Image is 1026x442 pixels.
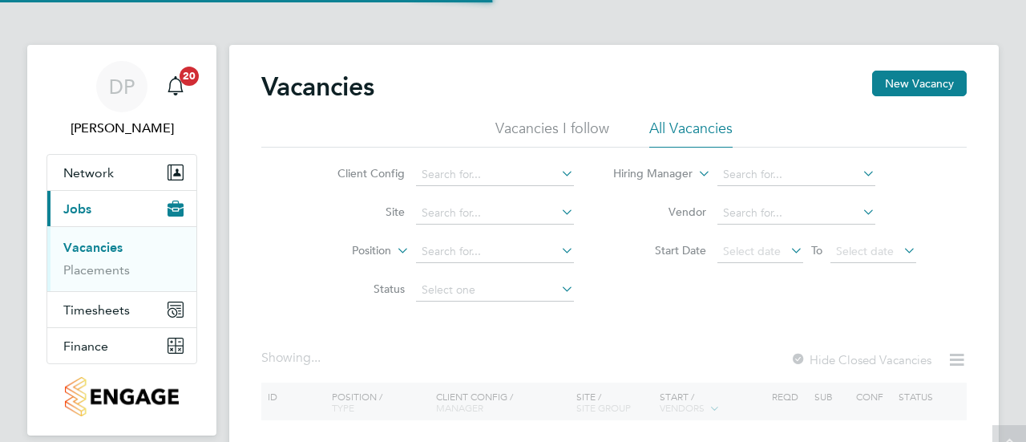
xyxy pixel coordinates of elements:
span: To [806,240,827,261]
label: Hiring Manager [600,166,693,182]
button: New Vacancy [872,71,967,96]
button: Jobs [47,191,196,226]
button: Finance [47,328,196,363]
span: ... [311,350,321,366]
div: Showing [261,350,324,367]
div: Jobs [47,226,196,291]
span: Timesheets [63,302,130,318]
input: Select one [416,279,574,302]
button: Network [47,155,196,190]
button: Timesheets [47,292,196,327]
a: DP[PERSON_NAME] [46,61,197,138]
label: Hide Closed Vacancies [790,352,931,367]
a: Go to home page [46,377,197,416]
input: Search for... [717,202,875,225]
input: Search for... [717,164,875,186]
span: Daniel Packer [46,119,197,138]
a: Placements [63,262,130,278]
label: Status [313,282,405,296]
span: DP [109,76,135,97]
span: Select date [723,244,781,258]
input: Search for... [416,164,574,186]
span: Jobs [63,201,91,217]
label: Client Config [313,166,405,180]
a: Vacancies [63,240,123,255]
input: Search for... [416,202,574,225]
span: Network [63,165,114,180]
a: 20 [160,61,192,112]
span: Finance [63,339,108,354]
li: All Vacancies [649,119,733,148]
label: Position [299,243,391,259]
label: Site [313,205,405,219]
img: countryside-properties-logo-retina.png [65,377,178,416]
h2: Vacancies [261,71,374,103]
label: Vendor [614,205,706,219]
label: Start Date [614,243,706,257]
li: Vacancies I follow [495,119,609,148]
span: 20 [180,67,199,86]
nav: Main navigation [27,45,216,436]
input: Search for... [416,241,574,263]
span: Select date [836,244,894,258]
